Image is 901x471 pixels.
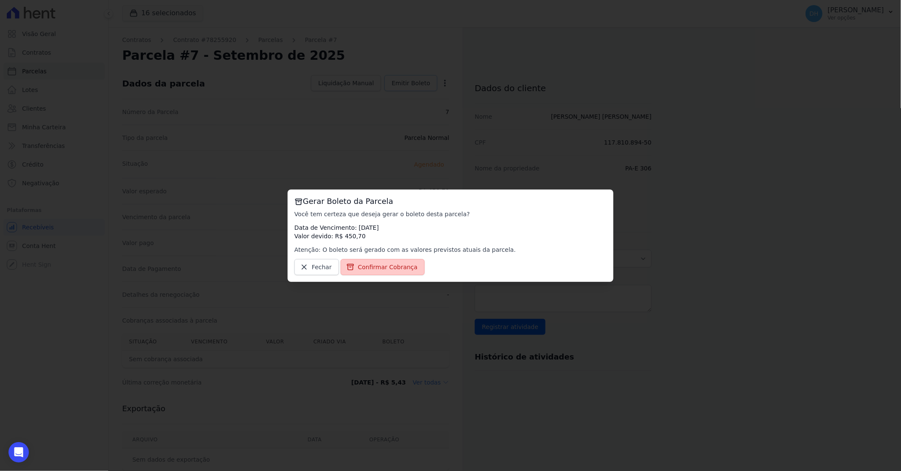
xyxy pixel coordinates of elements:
[8,442,29,463] div: Open Intercom Messenger
[358,263,418,271] span: Confirmar Cobrança
[341,259,425,275] a: Confirmar Cobrança
[294,245,607,254] p: Atenção: O boleto será gerado com as valores previstos atuais da parcela.
[294,196,607,206] h3: Gerar Boleto da Parcela
[294,223,607,240] p: Data de Vencimento: [DATE] Valor devido: R$ 450,70
[294,259,339,275] a: Fechar
[294,210,607,218] p: Você tem certeza que deseja gerar o boleto desta parcela?
[312,263,332,271] span: Fechar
